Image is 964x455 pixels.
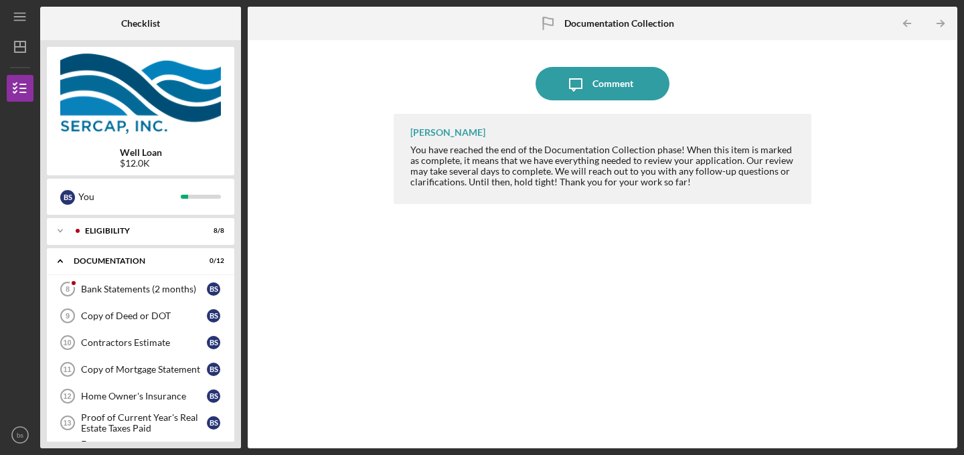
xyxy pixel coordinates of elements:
b: Well Loan [120,147,162,158]
button: bs [7,422,33,448]
div: b s [207,309,220,323]
div: Copy of Mortgage Statement [81,364,207,375]
div: Copy of Deed or DOT [81,310,207,321]
div: Comment [592,67,633,100]
div: 0 / 12 [200,257,224,265]
button: Comment [536,67,669,100]
a: 11Copy of Mortgage Statementbs [54,356,228,383]
div: b s [207,336,220,349]
tspan: 9 [66,312,70,320]
div: You have reached the end of the Documentation Collection phase! When this item is marked as compl... [410,145,798,187]
div: b s [207,389,220,403]
div: b s [60,190,75,205]
b: Checklist [121,18,160,29]
div: Home Owner's Insurance [81,391,207,401]
div: $12.0K [120,158,162,169]
tspan: 12 [63,392,71,400]
div: b s [207,282,220,296]
div: 8 / 8 [200,227,224,235]
a: 12Home Owner's Insurancebs [54,383,228,409]
a: 13Proof of Current Year's Real Estate Taxes Paidbs [54,409,228,436]
b: Documentation Collection [564,18,674,29]
a: 8Bank Statements (2 months)bs [54,276,228,302]
tspan: 10 [63,339,71,347]
div: Documentation [74,257,191,265]
tspan: 11 [63,365,71,373]
text: bs [17,432,23,439]
div: [PERSON_NAME] [410,127,485,138]
a: 9Copy of Deed or DOTbs [54,302,228,329]
div: Bank Statements (2 months) [81,284,207,294]
div: You [78,185,181,208]
div: Proof of Current Year's Real Estate Taxes Paid [81,412,207,434]
tspan: 8 [66,285,70,293]
tspan: 13 [63,419,71,427]
div: b s [207,416,220,430]
a: 10Contractors Estimatebs [54,329,228,356]
img: Product logo [47,54,234,134]
div: b s [207,363,220,376]
div: Contractors Estimate [81,337,207,348]
div: Eligibility [85,227,191,235]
